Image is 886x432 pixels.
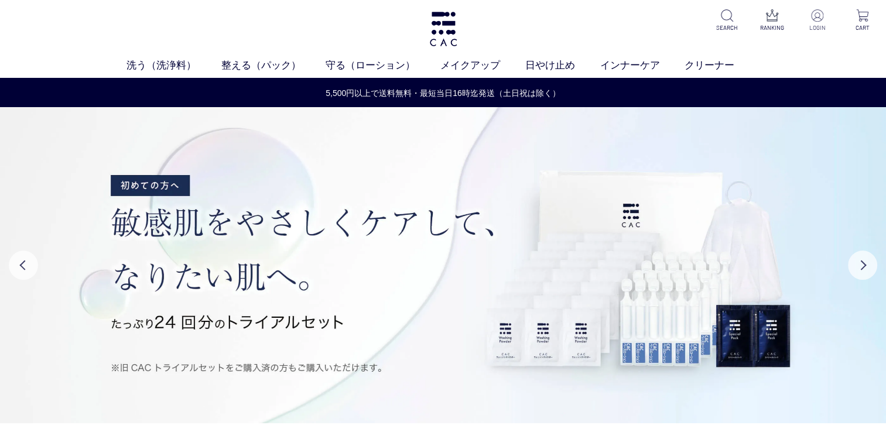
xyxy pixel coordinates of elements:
[1,87,885,100] a: 5,500円以上で送料無料・最短当日16時迄発送（土日祝は除く）
[221,58,326,73] a: 整える（パック）
[713,9,741,32] a: SEARCH
[848,9,877,32] a: CART
[758,23,786,32] p: RANKING
[848,251,877,280] button: Next
[428,12,459,46] img: logo
[713,23,741,32] p: SEARCH
[9,251,38,280] button: Previous
[525,58,600,73] a: 日やけ止め
[126,58,221,73] a: 洗う（洗浄料）
[803,23,832,32] p: LOGIN
[803,9,832,32] a: LOGIN
[600,58,685,73] a: インナーケア
[848,23,877,32] p: CART
[758,9,786,32] a: RANKING
[685,58,760,73] a: クリーナー
[326,58,440,73] a: 守る（ローション）
[440,58,525,73] a: メイクアップ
